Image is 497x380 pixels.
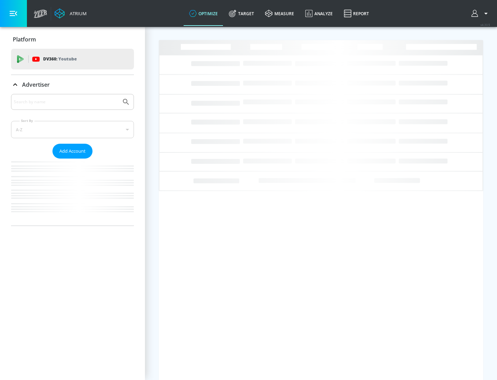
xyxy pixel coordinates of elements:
p: Advertiser [22,81,50,88]
a: Report [338,1,374,26]
a: optimize [184,1,223,26]
nav: list of Advertiser [11,159,134,226]
span: v 4.33.5 [480,23,490,27]
a: Analyze [300,1,338,26]
div: DV360: Youtube [11,49,134,69]
div: Advertiser [11,75,134,94]
div: Atrium [67,10,87,17]
a: measure [260,1,300,26]
div: Advertiser [11,94,134,226]
a: Target [223,1,260,26]
a: Atrium [55,8,87,19]
div: Platform [11,30,134,49]
p: Platform [13,36,36,43]
span: Add Account [59,147,86,155]
p: DV360: [43,55,77,63]
div: A-Z [11,121,134,138]
button: Add Account [52,144,92,159]
input: Search by name [14,97,118,106]
label: Sort By [20,118,35,123]
p: Youtube [58,55,77,63]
